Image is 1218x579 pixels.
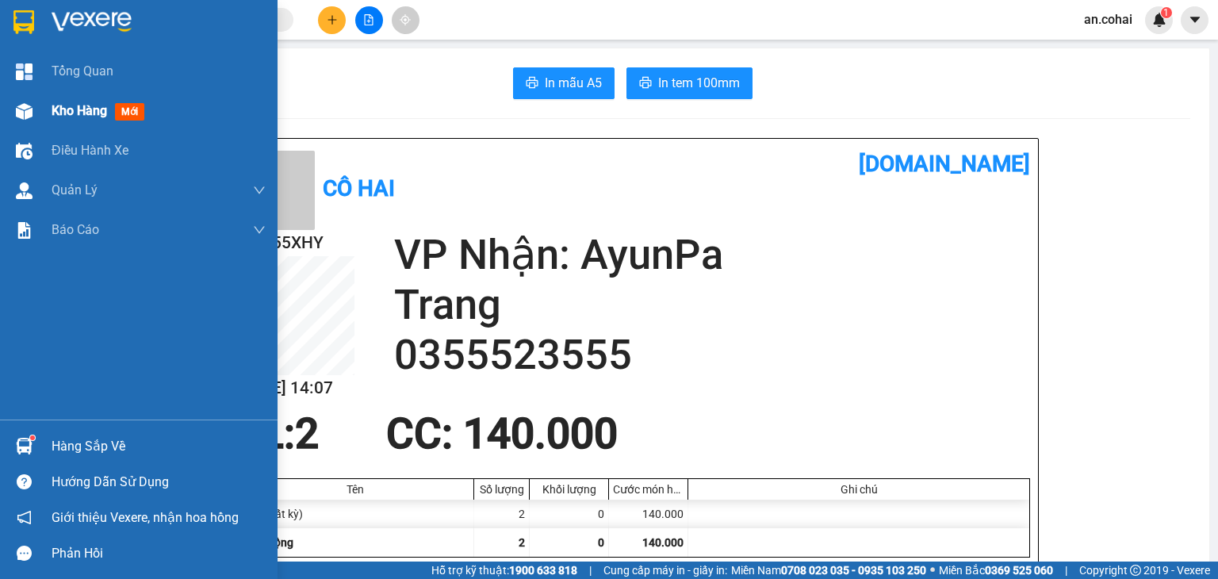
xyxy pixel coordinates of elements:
[17,546,32,561] span: message
[142,109,190,137] span: CỤC
[613,483,684,496] div: Cước món hàng
[513,67,615,99] button: printerIn mẫu A5
[394,330,1030,380] h2: 0355523555
[526,76,538,91] span: printer
[478,483,525,496] div: Số lượng
[16,438,33,454] img: warehouse-icon
[16,103,33,120] img: warehouse-icon
[363,14,374,25] span: file-add
[392,6,419,34] button: aim
[318,6,346,34] button: plus
[642,536,684,549] span: 140.000
[236,230,354,256] h2: KHW55XHY
[1071,10,1145,29] span: an.cohai
[394,230,1030,280] h2: VP Nhận: AyunPa
[692,483,1025,496] div: Ghi chú
[16,63,33,80] img: dashboard-icon
[52,220,99,240] span: Báo cáo
[859,151,1030,177] b: [DOMAIN_NAME]
[781,564,926,577] strong: 0708 023 035 - 0935 103 250
[639,76,652,91] span: printer
[52,180,98,200] span: Quản Lý
[509,564,577,577] strong: 1900 633 818
[16,182,33,199] img: warehouse-icon
[52,140,128,160] span: Điều hành xe
[253,224,266,236] span: down
[589,562,592,579] span: |
[142,86,310,105] span: [PERSON_NAME] HCM
[534,483,604,496] div: Khối lượng
[236,500,474,528] div: CỤC (Bất kỳ)
[142,60,210,79] span: Gửi: HẢO
[17,474,32,489] span: question-circle
[1130,565,1141,576] span: copyright
[626,67,753,99] button: printerIn tem 100mm
[16,222,33,239] img: solution-icon
[658,73,740,93] span: In tem 100mm
[930,567,935,573] span: ⚪️
[474,500,530,528] div: 2
[377,410,627,458] div: CC : 140.000
[609,500,688,528] div: 140.000
[52,61,113,81] span: Tổng Quan
[52,470,266,494] div: Hướng dẫn sử dụng
[431,562,577,579] span: Hỗ trợ kỹ thuật:
[394,280,1030,330] h2: Trang
[40,11,106,35] b: Cô Hai
[17,510,32,525] span: notification
[295,409,319,458] span: 2
[603,562,727,579] span: Cung cấp máy in - giấy in:
[52,103,107,118] span: Kho hàng
[253,184,266,197] span: down
[13,10,34,34] img: logo-vxr
[519,536,525,549] span: 2
[52,508,239,527] span: Giới thiệu Vexere, nhận hoa hồng
[7,49,91,74] h2: KHW55XHY
[355,6,383,34] button: file-add
[52,542,266,566] div: Phản hồi
[1152,13,1166,27] img: icon-new-feature
[240,483,469,496] div: Tên
[1181,6,1208,34] button: caret-down
[1065,562,1067,579] span: |
[985,564,1053,577] strong: 0369 525 060
[400,14,411,25] span: aim
[30,435,35,440] sup: 1
[52,435,266,458] div: Hàng sắp về
[323,175,395,201] b: Cô Hai
[731,562,926,579] span: Miền Nam
[545,73,602,93] span: In mẫu A5
[530,500,609,528] div: 0
[1163,7,1169,18] span: 1
[598,536,604,549] span: 0
[327,14,338,25] span: plus
[939,562,1053,579] span: Miền Bắc
[142,43,200,55] span: [DATE] 14:07
[236,375,354,401] h2: [DATE] 14:07
[1161,7,1172,18] sup: 1
[1188,13,1202,27] span: caret-down
[16,143,33,159] img: warehouse-icon
[115,103,144,121] span: mới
